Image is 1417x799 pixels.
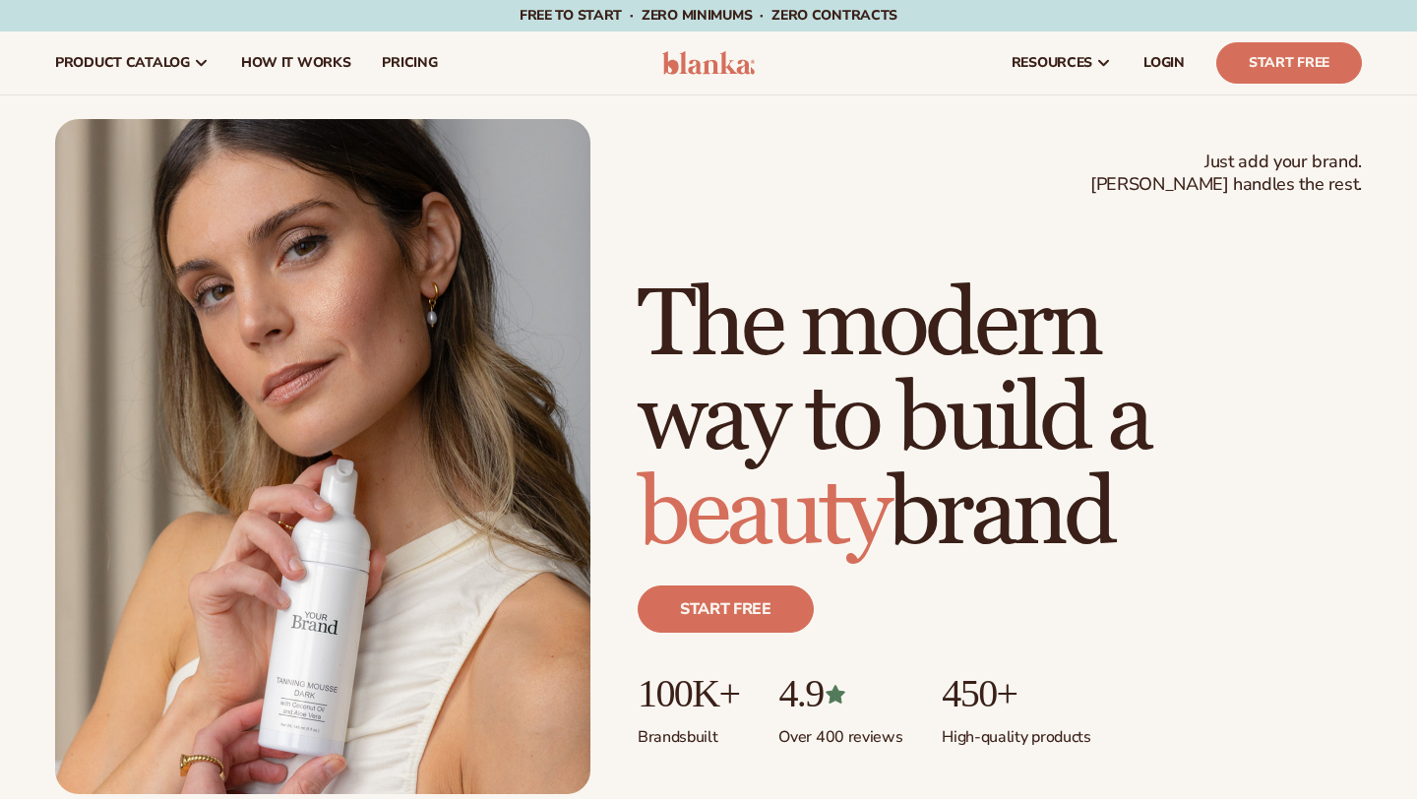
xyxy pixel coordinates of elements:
[996,31,1128,94] a: resources
[1216,42,1362,84] a: Start Free
[1143,55,1185,71] span: LOGIN
[778,715,902,748] p: Over 400 reviews
[1090,151,1362,197] span: Just add your brand. [PERSON_NAME] handles the rest.
[662,51,756,75] img: logo
[1012,55,1092,71] span: resources
[942,715,1090,748] p: High-quality products
[241,55,351,71] span: How It Works
[638,278,1362,562] h1: The modern way to build a brand
[520,6,897,25] span: Free to start · ZERO minimums · ZERO contracts
[55,119,590,794] img: Female holding tanning mousse.
[382,55,437,71] span: pricing
[225,31,367,94] a: How It Works
[638,457,888,572] span: beauty
[638,715,739,748] p: Brands built
[638,585,814,633] a: Start free
[366,31,453,94] a: pricing
[942,672,1090,715] p: 450+
[55,55,190,71] span: product catalog
[39,31,225,94] a: product catalog
[778,672,902,715] p: 4.9
[1128,31,1201,94] a: LOGIN
[638,672,739,715] p: 100K+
